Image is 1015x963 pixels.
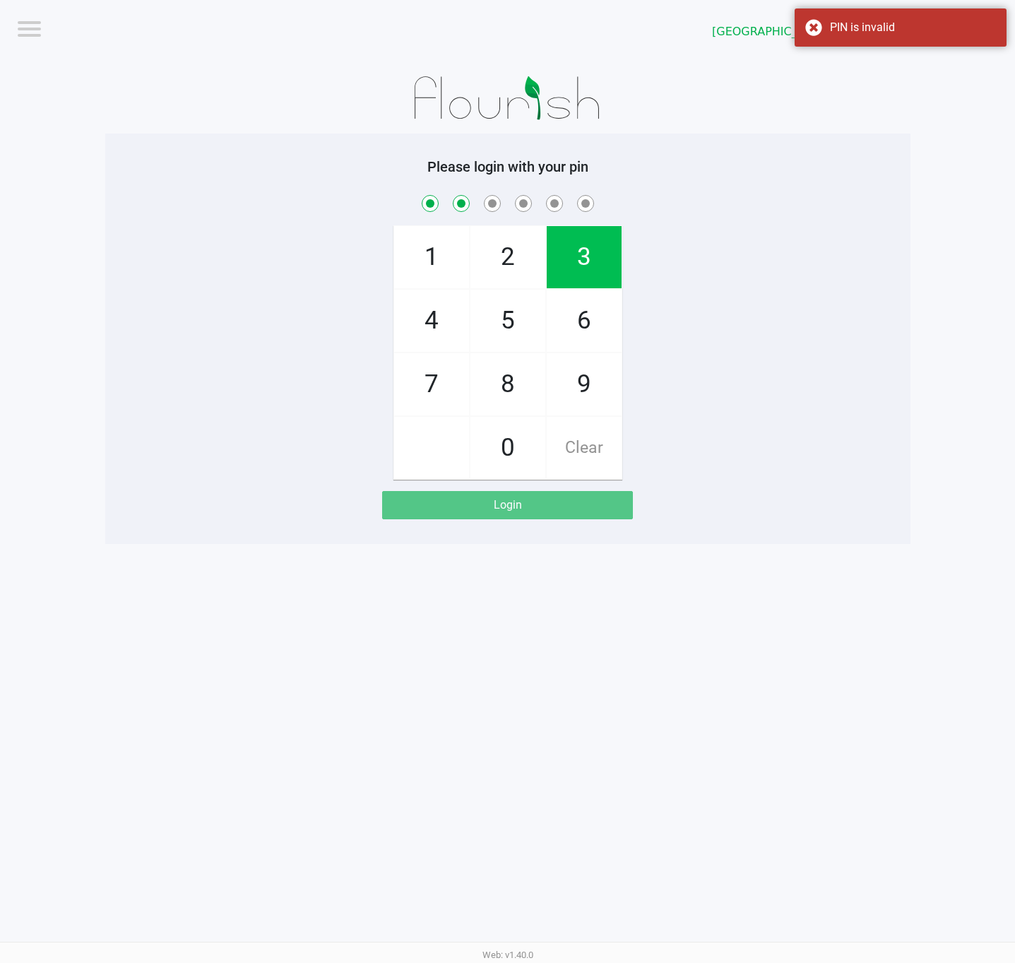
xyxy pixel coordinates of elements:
span: 0 [470,417,545,479]
span: 6 [547,290,622,352]
h5: Please login with your pin [116,158,900,175]
span: 7 [394,353,469,415]
span: Clear [547,417,622,479]
span: 3 [547,226,622,288]
span: 8 [470,353,545,415]
span: 5 [470,290,545,352]
span: 9 [547,353,622,415]
span: Web: v1.40.0 [482,950,533,960]
span: [GEOGRAPHIC_DATA] [712,23,843,40]
span: 1 [394,226,469,288]
span: 4 [394,290,469,352]
span: 2 [470,226,545,288]
div: PIN is invalid [830,19,996,36]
